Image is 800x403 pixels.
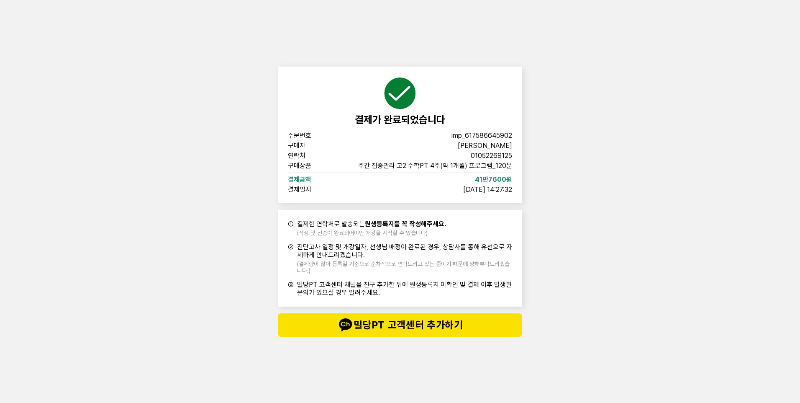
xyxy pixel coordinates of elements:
[471,152,512,159] span: 01052269125
[383,77,417,110] img: succeed
[278,313,522,337] button: talk밀당PT 고객센터 추가하기
[288,132,341,139] span: 주문번호
[288,142,341,149] span: 구매자
[297,220,446,228] span: 결제한 연락처로 발송되는
[288,243,294,274] span: ②
[297,243,512,259] span: 진단고사 일정 및 개강일자, 선생님 배정이 완료된 경우, 상담사를 통해 유선으로 자세하게 안내드리겠습니다.
[297,281,512,297] span: 밀당PT 고객센터 채널을 친구 추가한 뒤에 원생등록지 미확인 및 결제 이후 발생된 문의가 있으실 경우 알려주세요.
[463,186,512,193] span: [DATE] 14:27:32
[358,163,512,169] span: 주간 집중관리 고2 수학PT 4주(약 1개월) 프로그램_120분
[288,152,341,159] span: 연락처
[297,261,512,274] span: (결제량이 많아 등록일 기준으로 순차적으로 연락드리고 있는 중이기 때문에 양해부탁드리겠습니다.)
[337,317,354,333] img: talk
[475,176,512,183] span: 41만7600원
[295,317,505,333] span: 밀당PT 고객센터 추가하기
[451,132,512,139] span: imp_617586645902
[365,220,446,228] b: 원생등록지를 꼭 작성해주세요.
[297,230,446,236] span: (작성 및 전송이 완료되어야만 개강을 시작할 수 있습니다)
[288,186,341,193] span: 결제일시
[288,163,341,169] span: 구매상품
[355,114,445,126] span: 결제가 완료되었습니다
[288,176,341,183] span: 결제금액
[288,220,294,236] span: ①
[458,142,512,149] span: [PERSON_NAME]
[288,281,294,297] span: ③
